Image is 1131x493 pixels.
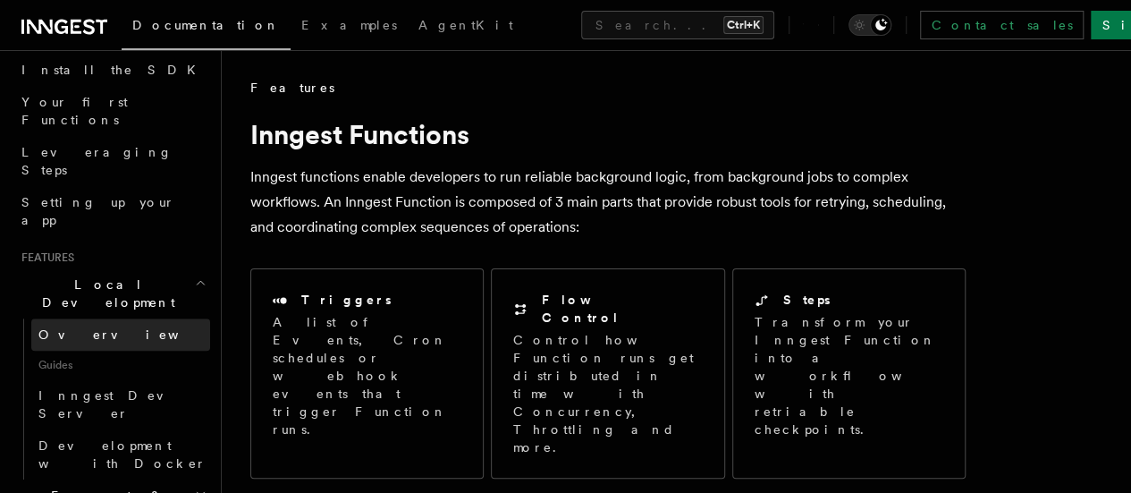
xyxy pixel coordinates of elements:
[732,268,966,479] a: StepsTransform your Inngest Function into a workflow with retriable checkpoints.
[38,438,207,471] span: Development with Docker
[14,186,210,236] a: Setting up your app
[848,14,891,36] button: Toggle dark mode
[38,388,191,421] span: Inngest Dev Server
[250,118,966,150] h1: Inngest Functions
[14,54,210,86] a: Install the SDK
[14,319,210,480] div: Local Development
[31,351,210,379] span: Guides
[250,268,484,479] a: TriggersA list of Events, Cron schedules or webhook events that trigger Function runs.
[14,136,210,186] a: Leveraging Steps
[920,11,1084,39] a: Contact sales
[755,313,946,438] p: Transform your Inngest Function into a workflow with retriable checkpoints.
[21,63,207,77] span: Install the SDK
[291,5,408,48] a: Examples
[21,145,173,177] span: Leveraging Steps
[122,5,291,50] a: Documentation
[723,16,764,34] kbd: Ctrl+K
[408,5,524,48] a: AgentKit
[31,319,210,351] a: Overview
[14,276,195,311] span: Local Development
[273,313,461,438] p: A list of Events, Cron schedules or webhook events that trigger Function runs.
[14,251,74,265] span: Features
[513,331,702,456] p: Control how Function runs get distributed in time with Concurrency, Throttling and more.
[301,18,397,32] span: Examples
[31,379,210,429] a: Inngest Dev Server
[14,268,210,319] button: Local Development
[21,95,128,127] span: Your first Functions
[21,195,175,227] span: Setting up your app
[783,291,831,309] h2: Steps
[250,165,966,240] p: Inngest functions enable developers to run reliable background logic, from background jobs to com...
[38,327,223,342] span: Overview
[14,86,210,136] a: Your first Functions
[418,18,513,32] span: AgentKit
[301,291,392,309] h2: Triggers
[581,11,774,39] button: Search...Ctrl+K
[491,268,724,479] a: Flow ControlControl how Function runs get distributed in time with Concurrency, Throttling and more.
[542,291,702,327] h2: Flow Control
[250,79,334,97] span: Features
[132,18,280,32] span: Documentation
[31,429,210,480] a: Development with Docker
